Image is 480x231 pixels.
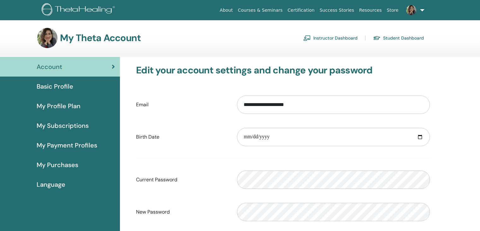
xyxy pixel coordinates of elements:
a: Instructor Dashboard [303,33,358,43]
span: My Payment Profiles [37,140,97,150]
span: Account [37,62,62,72]
img: default.jpg [37,28,57,48]
h3: My Theta Account [60,32,141,44]
label: Current Password [131,174,232,186]
span: My Purchases [37,160,78,170]
a: About [217,4,235,16]
img: chalkboard-teacher.svg [303,35,311,41]
label: New Password [131,206,232,218]
label: Birth Date [131,131,232,143]
a: Certification [285,4,317,16]
img: default.jpg [406,5,416,15]
a: Success Stories [317,4,357,16]
a: Courses & Seminars [235,4,285,16]
img: logo.png [42,3,117,17]
a: Store [384,4,401,16]
span: My Subscriptions [37,121,89,130]
img: graduation-cap.svg [373,35,381,41]
a: Student Dashboard [373,33,424,43]
span: My Profile Plan [37,101,80,111]
span: Basic Profile [37,82,73,91]
span: Language [37,180,65,189]
h3: Edit your account settings and change your password [136,65,430,76]
a: Resources [357,4,384,16]
label: Email [131,99,232,111]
